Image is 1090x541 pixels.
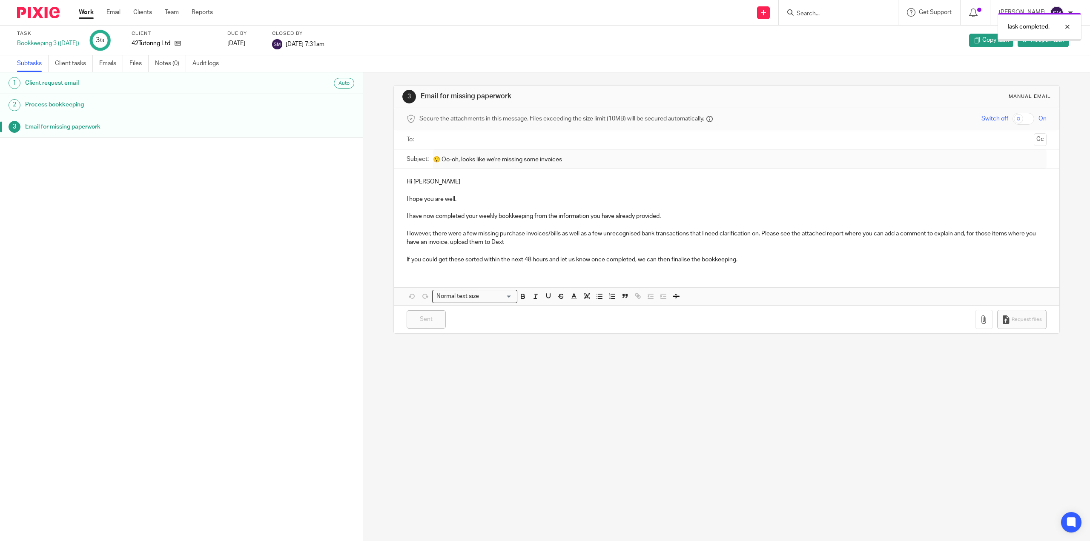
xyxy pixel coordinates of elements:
[1009,93,1051,100] div: Manual email
[9,121,20,133] div: 3
[1007,23,1050,31] p: Task completed.
[286,41,324,47] span: [DATE] 7:31am
[17,55,49,72] a: Subtasks
[402,90,416,103] div: 3
[55,55,93,72] a: Client tasks
[407,135,416,144] label: To:
[432,290,517,303] div: Search for option
[106,8,120,17] a: Email
[272,39,282,49] img: svg%3E
[129,55,149,72] a: Files
[272,30,324,37] label: Closed by
[132,39,170,48] p: 42Tutoring Ltd
[434,292,481,301] span: Normal text size
[25,98,245,111] h1: Process bookkeeping
[9,77,20,89] div: 1
[407,212,1046,220] p: I have now completed your weekly bookkeeping from the information you have already provided.
[165,8,179,17] a: Team
[1050,6,1064,20] img: svg%3E
[25,120,245,133] h1: Email for missing paperwork
[133,8,152,17] a: Clients
[1038,114,1047,123] span: On
[192,55,225,72] a: Audit logs
[407,229,1046,247] p: However, there were a few missing purchase invoices/bills as well as a few unrecognised bank tran...
[9,99,20,111] div: 2
[17,30,79,37] label: Task
[79,8,94,17] a: Work
[227,39,261,48] div: [DATE]
[419,114,704,123] span: Secure the attachments in this message. Files exceeding the size limit (10MB) will be secured aut...
[482,292,512,301] input: Search for option
[1034,133,1047,146] button: Cc
[17,39,79,48] div: Bookkeeping 3 ([DATE])
[421,92,745,101] h1: Email for missing paperwork
[407,255,1046,264] p: If you could get these sorted within the next 48 hours and let us know once completed, we can the...
[192,8,213,17] a: Reports
[227,30,261,37] label: Due by
[981,114,1008,123] span: Switch off
[99,55,123,72] a: Emails
[25,77,245,89] h1: Client request email
[132,30,217,37] label: Client
[100,38,104,43] small: /3
[334,78,354,89] div: Auto
[96,35,104,45] div: 3
[1012,316,1042,323] span: Request files
[997,310,1047,329] button: Request files
[407,195,1046,203] p: I hope you are well.
[155,55,186,72] a: Notes (0)
[407,177,1046,186] p: Hi [PERSON_NAME]
[407,310,446,329] input: Sent
[407,155,429,163] label: Subject:
[17,7,60,18] img: Pixie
